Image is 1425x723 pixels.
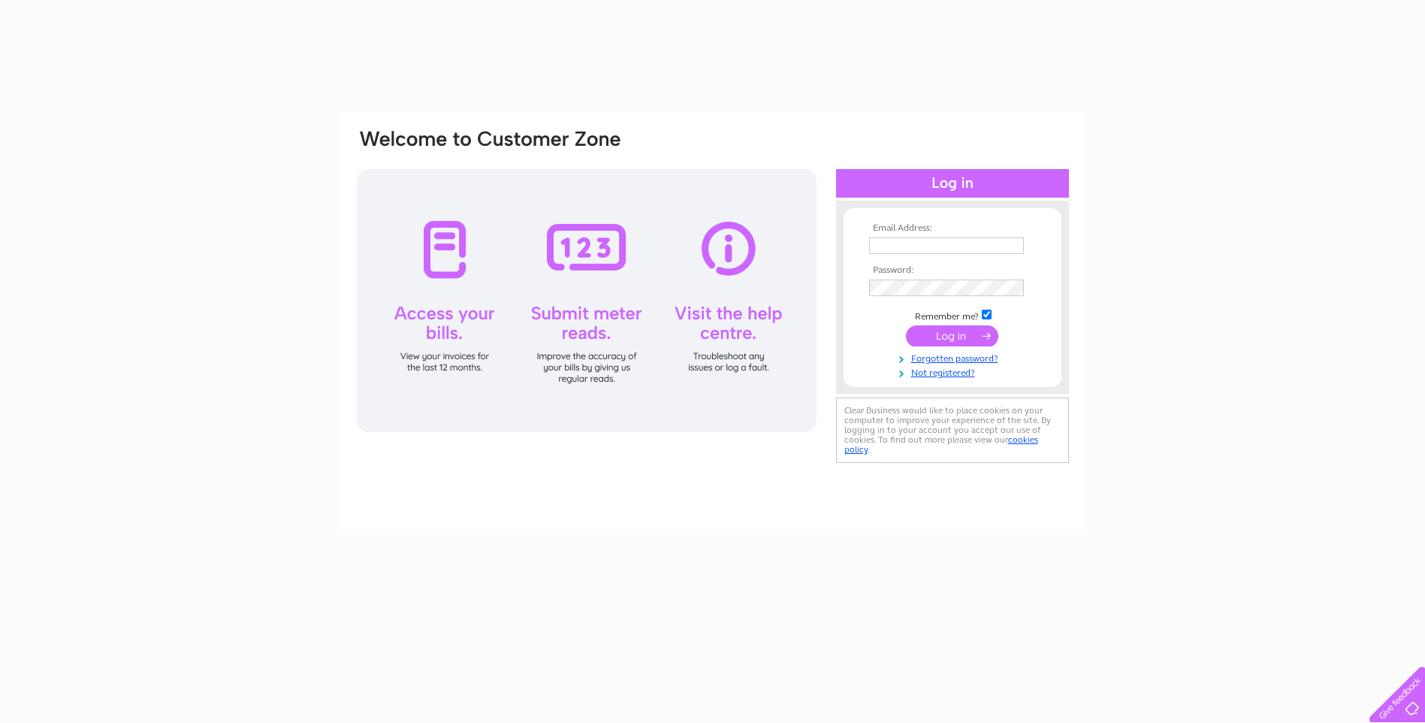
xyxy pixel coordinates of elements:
[865,223,1040,234] th: Email Address:
[865,265,1040,276] th: Password:
[906,325,998,346] input: Submit
[865,307,1040,322] td: Remember me?
[869,350,1040,365] a: Forgotten password?
[836,398,1069,463] div: Clear Business would like to place cookies on your computer to improve your experience of the sit...
[844,434,1038,455] a: cookies policy
[869,365,1040,379] a: Not registered?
